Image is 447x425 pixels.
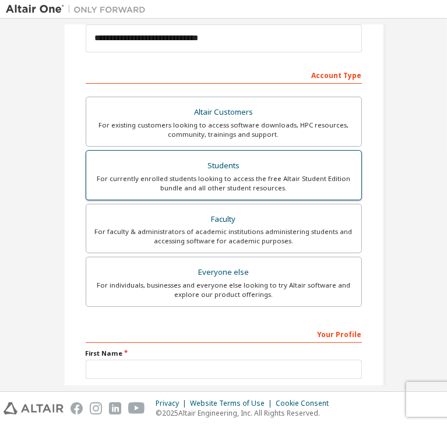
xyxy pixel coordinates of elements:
[93,264,354,281] div: Everyone else
[156,408,336,418] p: © 2025 Altair Engineering, Inc. All Rights Reserved.
[190,399,276,408] div: Website Terms of Use
[86,65,362,84] div: Account Type
[93,281,354,299] div: For individuals, businesses and everyone else looking to try Altair software and explore our prod...
[93,104,354,121] div: Altair Customers
[276,399,336,408] div: Cookie Consent
[90,402,102,415] img: instagram.svg
[93,211,354,228] div: Faculty
[93,121,354,139] div: For existing customers looking to access software downloads, HPC resources, community, trainings ...
[3,402,64,415] img: altair_logo.svg
[71,402,83,415] img: facebook.svg
[6,3,152,15] img: Altair One
[156,399,190,408] div: Privacy
[93,227,354,246] div: For faculty & administrators of academic institutions administering students and accessing softwa...
[109,402,121,415] img: linkedin.svg
[128,402,145,415] img: youtube.svg
[93,174,354,193] div: For currently enrolled students looking to access the free Altair Student Edition bundle and all ...
[93,158,354,174] div: Students
[86,324,362,343] div: Your Profile
[86,349,362,358] label: First Name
